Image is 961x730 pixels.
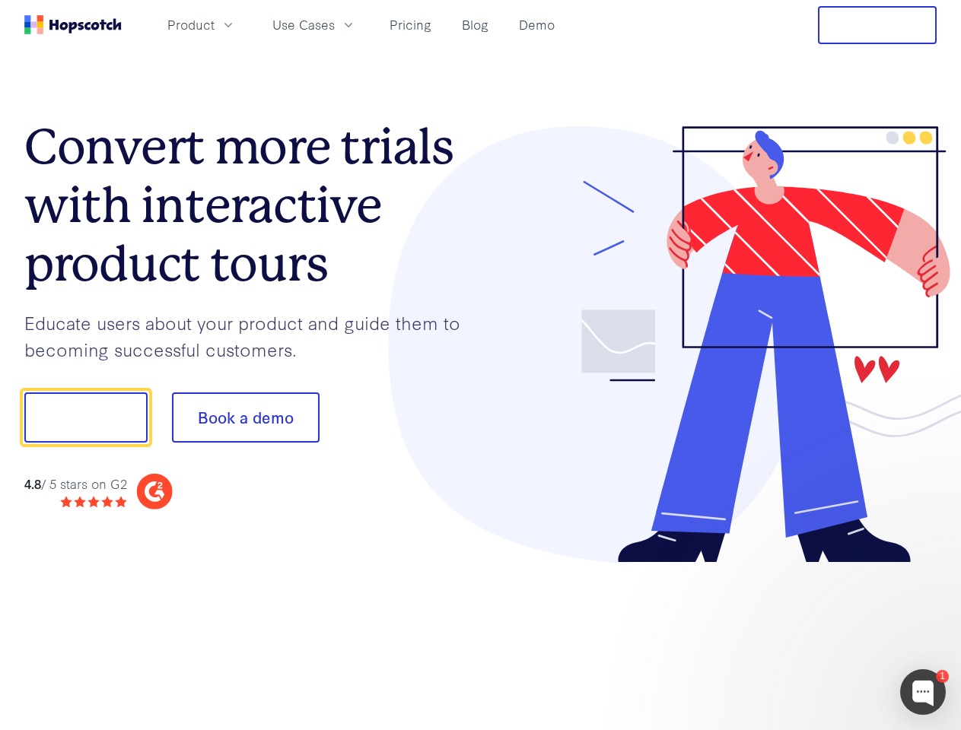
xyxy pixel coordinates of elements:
a: Home [24,15,122,34]
button: Book a demo [172,392,320,443]
h1: Convert more trials with interactive product tours [24,118,481,293]
div: / 5 stars on G2 [24,474,127,494]
button: Free Trial [818,6,937,44]
span: Product [167,15,215,34]
p: Educate users about your product and guide them to becoming successful customers. [24,309,481,362]
span: Use Cases [272,15,335,34]
a: Demo [513,12,561,37]
button: Use Cases [263,12,365,37]
a: Pricing [383,12,438,37]
strong: 4.8 [24,474,41,492]
button: Show me! [24,392,148,443]
div: 1 [936,670,949,683]
button: Product [158,12,245,37]
a: Blog [456,12,495,37]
